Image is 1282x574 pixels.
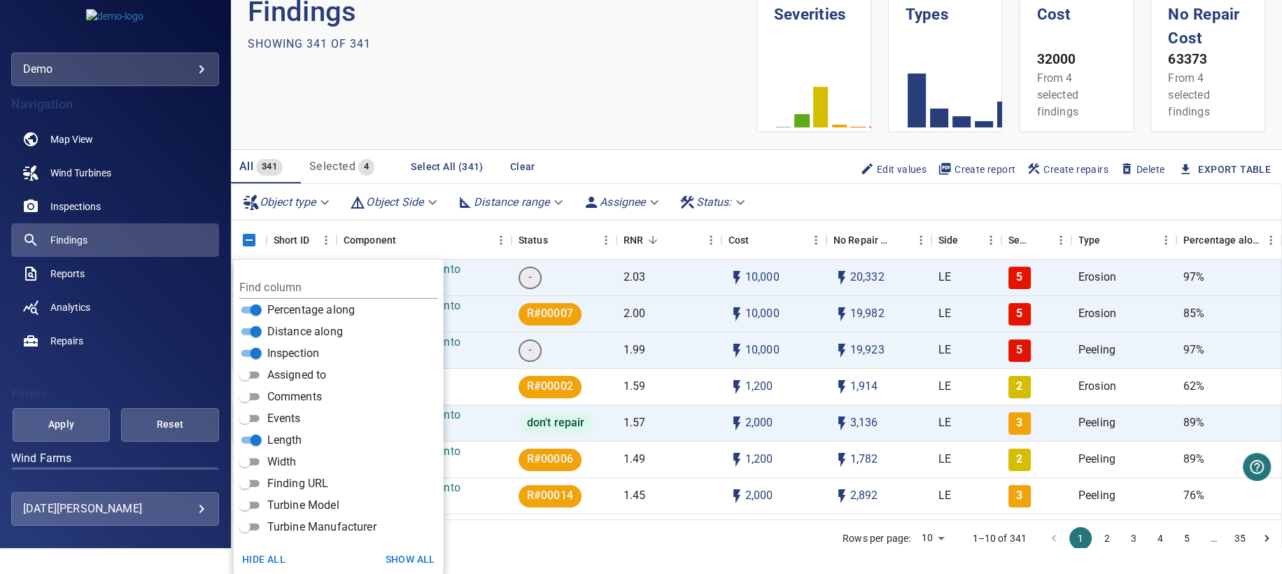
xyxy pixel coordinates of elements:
[700,230,721,251] button: Menu
[50,132,93,146] span: Map View
[86,9,143,23] img: demo-logo
[519,449,582,471] div: R#00006
[1176,220,1281,260] div: Percentage along
[850,488,878,504] p: 2,892
[267,519,376,535] span: Turbine Manufacturer
[1183,342,1204,358] p: 97%
[643,230,663,250] button: Sort
[11,156,219,190] a: windturbines noActive
[728,451,745,468] svg: Auto cost
[474,195,549,209] em: Distance range
[1016,488,1022,504] p: 3
[728,269,745,286] svg: Auto cost
[728,220,749,260] div: The base labour and equipment costs to repair the finding. Does not include the loss of productio...
[519,451,582,468] span: R#00006
[520,269,540,286] span: -
[1016,415,1022,431] p: 3
[891,230,910,250] button: Sort
[1168,71,1209,118] span: From 4 selected findings
[850,269,885,286] p: 20,332
[519,220,548,260] div: Status
[749,230,768,250] button: Sort
[1008,220,1031,260] div: Severity
[11,387,219,401] h4: Filters
[932,157,1021,181] button: Create report
[274,220,309,260] div: Short ID
[1071,220,1176,260] div: Type
[451,190,572,214] div: Distance range
[833,379,850,395] svg: Auto impact
[938,451,951,468] p: LE
[980,230,1001,251] button: Menu
[11,122,219,156] a: map noActive
[358,159,374,175] span: 4
[13,408,110,442] button: Apply
[1021,157,1114,181] button: Create repairs
[600,195,645,209] em: Assignee
[344,190,446,214] div: Object Side
[11,97,219,111] h4: Navigation
[519,376,582,398] div: R#00002
[267,497,339,514] span: Turbine Model
[1229,527,1251,549] button: Go to page 35
[938,379,951,395] p: LE
[50,267,85,281] span: Reports
[1027,162,1108,177] span: Create repairs
[405,154,488,180] button: Select All (341)
[1202,531,1225,545] div: …
[1031,230,1050,250] button: Sort
[237,546,291,572] button: Hide all
[617,220,721,260] div: RNR
[519,306,582,322] span: R#00007
[267,410,301,427] span: Events
[267,323,343,340] span: Distance along
[850,379,878,395] p: 1,914
[745,269,780,286] p: 10,000
[1096,527,1118,549] button: Go to page 2
[1255,527,1278,549] button: Go to next page
[624,306,646,322] p: 2.00
[1078,379,1116,395] p: Erosion
[833,415,850,432] svg: Auto impact
[50,300,90,314] span: Analytics
[1016,306,1022,322] p: 5
[1041,527,1280,549] nav: pagination navigation
[596,230,617,251] button: Menu
[728,415,745,432] svg: Auto cost
[1078,342,1115,358] p: Peeling
[1016,451,1022,468] p: 2
[745,342,780,358] p: 10,000
[344,220,396,260] div: Component
[548,230,568,250] button: Sort
[1183,306,1204,322] p: 85%
[843,531,910,545] p: Rows per page:
[500,154,545,180] button: Clear
[23,58,207,80] div: demo
[1078,269,1116,286] p: Erosion
[1122,527,1145,549] button: Go to page 3
[11,324,219,358] a: repairs noActive
[1016,342,1022,358] p: 5
[1078,220,1101,260] div: Type
[519,485,582,507] div: R#00014
[50,233,87,247] span: Findings
[1036,71,1078,118] span: From 4 selected findings
[519,488,582,504] span: R#00014
[938,415,951,431] p: LE
[745,306,780,322] p: 10,000
[237,190,339,214] div: Object type
[854,157,932,181] button: Edit values
[938,306,951,322] p: LE
[256,159,283,175] span: 341
[1183,220,1260,260] div: Percentage along
[850,306,885,322] p: 19,982
[624,342,646,358] p: 1.99
[860,162,927,177] span: Edit values
[267,220,337,260] div: Short ID
[1016,269,1022,286] p: 5
[267,454,297,470] span: Width
[721,220,826,260] div: Cost
[309,160,355,173] span: Selected
[624,269,646,286] p: 2.03
[491,230,512,251] button: Menu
